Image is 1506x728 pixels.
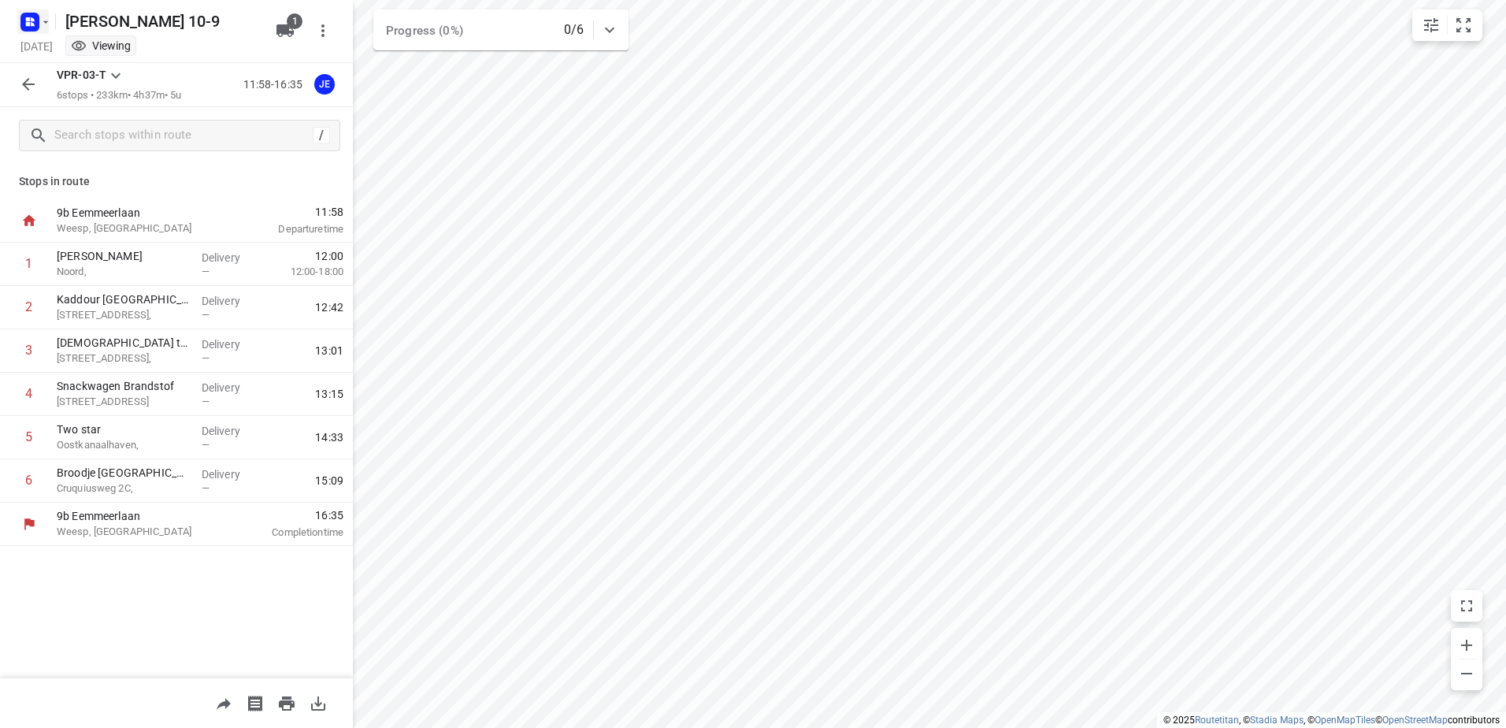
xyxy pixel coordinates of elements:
p: 314 Amsterdamsestraatweg, Utrecht [57,394,189,410]
p: Snackwagen Brandstof [57,378,189,394]
span: — [202,352,210,364]
p: Delivery [202,423,260,439]
span: — [202,309,210,321]
button: Map settings [1415,9,1447,41]
div: Progress (0%)0/6 [373,9,629,50]
p: Broodje [GEOGRAPHIC_DATA] [57,465,189,481]
div: 3 [25,343,32,358]
input: Search stops within route [54,124,313,148]
span: Print route [271,695,302,710]
span: 1 [287,13,302,29]
p: Noord, [57,264,189,280]
p: [STREET_ADDRESS], [57,351,189,366]
span: 12:42 [315,299,343,315]
li: © 2025 , © , © © contributors [1163,715,1500,726]
p: 0/6 [564,20,584,39]
p: [STREET_ADDRESS], [57,307,189,323]
p: 11:58-16:35 [243,76,309,93]
p: Stops in route [19,173,334,190]
p: Delivery [202,466,260,482]
span: — [202,482,210,494]
a: Stadia Maps [1250,715,1304,726]
p: Completion time [239,525,343,540]
span: — [202,266,210,277]
div: 1 [25,256,32,271]
span: 12:00 [315,248,343,264]
p: Delivery [202,250,260,266]
p: Departure time [239,221,343,237]
p: 12:00-18:00 [265,264,343,280]
span: Download route [302,695,334,710]
a: OpenMapTiles [1315,715,1375,726]
span: — [202,396,210,407]
p: [PERSON_NAME] [57,248,189,264]
p: Weesp, [GEOGRAPHIC_DATA] [57,221,221,236]
p: VPR-03-T [57,67,106,84]
p: Kaddour [GEOGRAPHIC_DATA] [57,292,189,307]
p: Delivery [202,380,260,396]
p: Weesp, [GEOGRAPHIC_DATA] [57,524,221,540]
span: 15:09 [315,473,343,488]
div: 4 [25,386,32,401]
div: 2 [25,299,32,314]
div: You are currently in view mode. To make any changes, go to edit project. [71,38,131,54]
div: / [313,127,330,144]
span: 14:33 [315,429,343,445]
p: Two star [57,422,189,437]
p: Oostkanaalhaven, [57,437,189,453]
p: Delivery [202,336,260,352]
span: 11:58 [239,204,343,220]
div: 5 [25,429,32,444]
p: 9b Eemmeerlaan [57,508,221,524]
button: Fit zoom [1448,9,1479,41]
p: 9b Eemmeerlaan [57,205,221,221]
a: Routetitan [1195,715,1239,726]
span: Share route [208,695,239,710]
button: 1 [269,15,301,46]
p: [DEMOGRAPHIC_DATA] to go [57,335,189,351]
span: Progress (0%) [386,24,463,38]
span: Print shipping labels [239,695,271,710]
span: 13:01 [315,343,343,358]
a: OpenStreetMap [1382,715,1448,726]
div: 6 [25,473,32,488]
span: — [202,439,210,451]
span: Assigned to Jeffrey E [309,76,340,91]
button: More [307,15,339,46]
div: small contained button group [1412,9,1482,41]
p: Delivery [202,293,260,309]
p: 6 stops • 233km • 4h37m • 5u [57,88,182,103]
span: 16:35 [239,507,343,523]
p: Cruquiusweg 2C, [57,481,189,496]
span: 13:15 [315,386,343,402]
